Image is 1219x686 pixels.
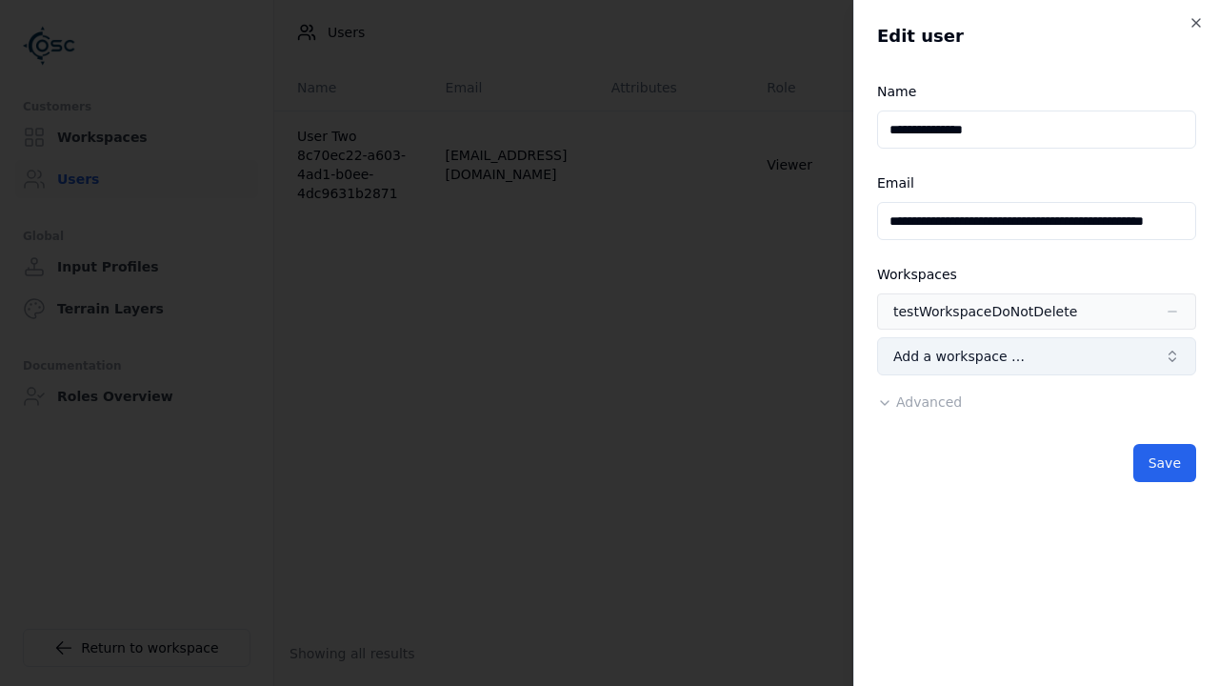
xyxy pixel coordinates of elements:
[877,393,962,412] button: Advanced
[893,347,1025,366] span: Add a workspace …
[896,394,962,410] span: Advanced
[1133,444,1196,482] button: Save
[877,23,1196,50] h2: Edit user
[877,175,914,191] label: Email
[893,302,1077,321] div: testWorkspaceDoNotDelete
[877,84,916,99] label: Name
[877,267,957,282] label: Workspaces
